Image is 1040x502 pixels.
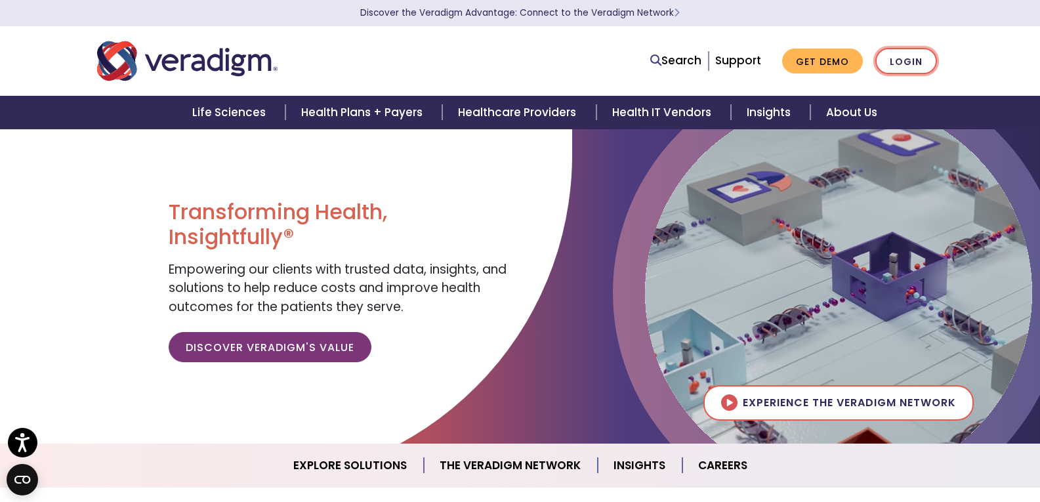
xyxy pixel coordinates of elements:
a: The Veradigm Network [424,449,598,482]
a: Careers [682,449,763,482]
a: Health IT Vendors [596,96,731,129]
a: About Us [810,96,893,129]
a: Insights [731,96,810,129]
a: Healthcare Providers [442,96,596,129]
button: Open CMP widget [7,464,38,495]
a: Health Plans + Payers [285,96,442,129]
span: Empowering our clients with trusted data, insights, and solutions to help reduce costs and improv... [169,261,507,316]
span: Learn More [674,7,680,19]
a: Get Demo [782,49,863,74]
a: Life Sciences [177,96,285,129]
a: Insights [598,449,682,482]
a: Discover Veradigm's Value [169,332,371,362]
a: Support [715,52,761,68]
a: Search [650,52,701,70]
a: Discover the Veradigm Advantage: Connect to the Veradigm NetworkLearn More [360,7,680,19]
h1: Transforming Health, Insightfully® [169,199,510,250]
img: Veradigm logo [97,39,278,83]
a: Login [875,48,937,75]
a: Explore Solutions [278,449,424,482]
